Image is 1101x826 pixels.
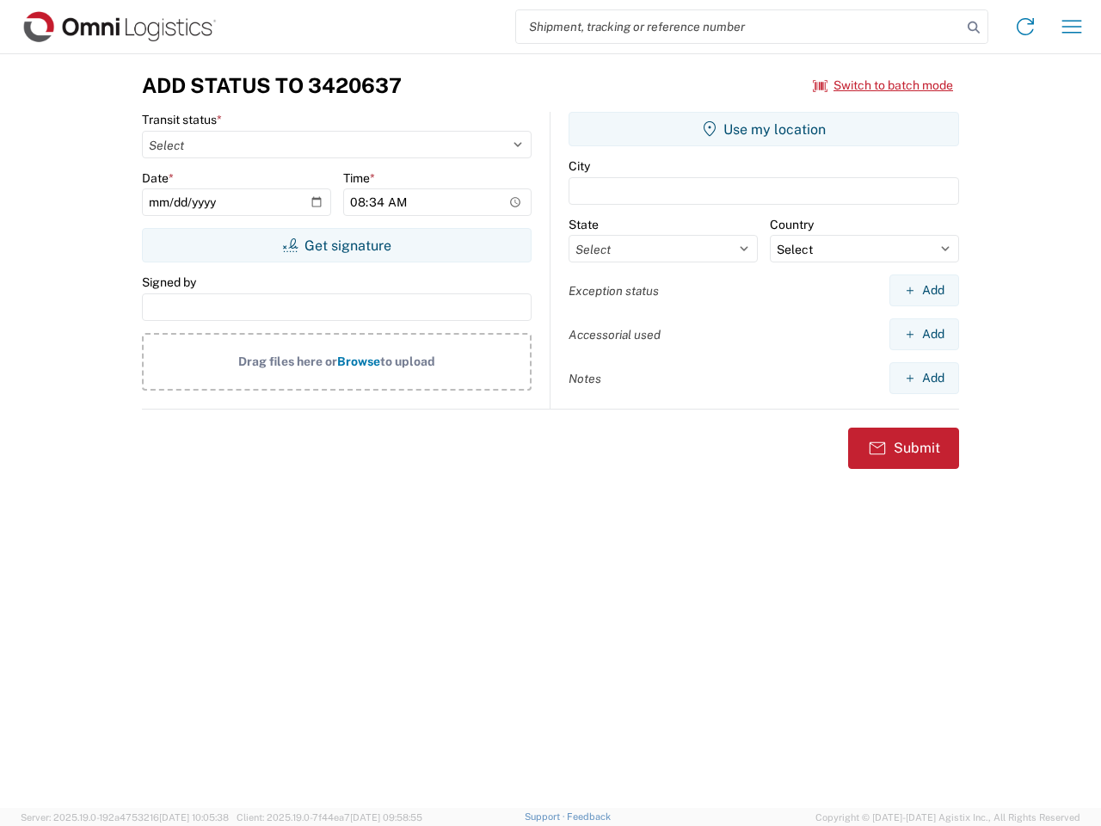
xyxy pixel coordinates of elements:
[142,73,402,98] h3: Add Status to 3420637
[142,112,222,127] label: Transit status
[569,327,661,342] label: Accessorial used
[889,318,959,350] button: Add
[380,354,435,368] span: to upload
[569,158,590,174] label: City
[350,812,422,823] span: [DATE] 09:58:55
[238,354,337,368] span: Drag files here or
[815,810,1080,825] span: Copyright © [DATE]-[DATE] Agistix Inc., All Rights Reserved
[516,10,962,43] input: Shipment, tracking or reference number
[237,812,422,823] span: Client: 2025.19.0-7f44ea7
[569,112,959,146] button: Use my location
[770,217,814,232] label: Country
[569,371,601,386] label: Notes
[569,217,599,232] label: State
[567,811,611,822] a: Feedback
[525,811,568,822] a: Support
[21,812,229,823] span: Server: 2025.19.0-192a4753216
[569,283,659,299] label: Exception status
[889,274,959,306] button: Add
[343,170,375,186] label: Time
[889,362,959,394] button: Add
[142,274,196,290] label: Signed by
[848,428,959,469] button: Submit
[813,71,953,100] button: Switch to batch mode
[159,812,229,823] span: [DATE] 10:05:38
[337,354,380,368] span: Browse
[142,170,174,186] label: Date
[142,228,532,262] button: Get signature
